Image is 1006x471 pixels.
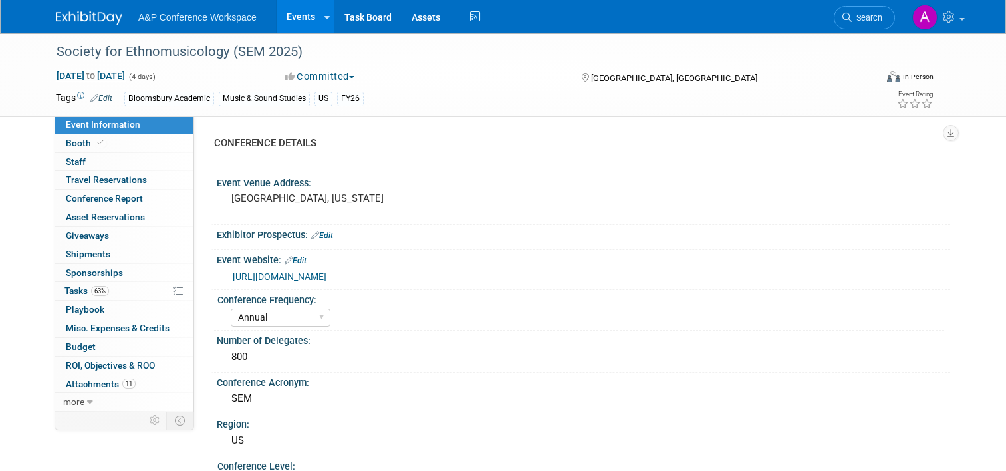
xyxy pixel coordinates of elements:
a: Sponsorships [55,264,193,282]
a: Edit [285,256,307,265]
div: Society for Ethnomusicology (SEM 2025) [52,40,859,64]
span: 11 [122,379,136,389]
div: Music & Sound Studies [219,92,310,106]
span: Travel Reservations [66,174,147,185]
span: more [63,396,84,407]
a: Event Information [55,116,193,134]
span: to [84,71,97,81]
img: Anna Roberts [912,5,938,30]
a: Travel Reservations [55,171,193,189]
span: A&P Conference Workspace [138,12,257,23]
div: Event Website: [217,250,950,267]
button: Committed [281,70,360,84]
td: Personalize Event Tab Strip [144,412,167,429]
div: US [227,430,940,451]
span: Asset Reservations [66,212,145,222]
span: Budget [66,341,96,352]
i: Booth reservation complete [97,139,104,146]
pre: [GEOGRAPHIC_DATA], [US_STATE] [231,192,508,204]
a: Staff [55,153,193,171]
span: Tasks [64,285,109,296]
a: Edit [311,231,333,240]
div: Exhibitor Prospectus: [217,225,950,242]
div: FY26 [337,92,364,106]
td: Tags [56,91,112,106]
div: 800 [227,347,940,367]
div: Event Rating [897,91,933,98]
a: Asset Reservations [55,208,193,226]
div: Event Venue Address: [217,173,950,190]
span: (4 days) [128,73,156,81]
div: SEM [227,389,940,409]
a: Playbook [55,301,193,319]
img: Format-Inperson.png [887,71,900,82]
a: [URL][DOMAIN_NAME] [233,271,326,282]
a: Shipments [55,245,193,263]
a: Search [834,6,895,29]
a: more [55,393,193,411]
a: Giveaways [55,227,193,245]
div: Region: [217,414,950,431]
td: Toggle Event Tabs [167,412,194,429]
span: Misc. Expenses & Credits [66,323,170,333]
a: Attachments11 [55,375,193,393]
span: Attachments [66,379,136,389]
span: Staff [66,156,86,167]
div: Conference Frequency: [217,290,944,307]
span: Giveaways [66,230,109,241]
span: Booth [66,138,106,148]
img: ExhibitDay [56,11,122,25]
span: Sponsorships [66,267,123,278]
div: Event Format [804,69,934,89]
span: Conference Report [66,193,143,204]
a: Booth [55,134,193,152]
span: 63% [91,286,109,296]
div: Bloomsbury Academic [124,92,214,106]
a: Misc. Expenses & Credits [55,319,193,337]
a: ROI, Objectives & ROO [55,357,193,375]
span: [DATE] [DATE] [56,70,126,82]
span: ROI, Objectives & ROO [66,360,155,371]
div: CONFERENCE DETAILS [214,136,940,150]
div: In-Person [902,72,934,82]
div: US [314,92,332,106]
span: Shipments [66,249,110,259]
a: Budget [55,338,193,356]
div: Number of Delegates: [217,331,950,347]
div: Conference Acronym: [217,373,950,389]
span: Search [852,13,882,23]
a: Edit [90,94,112,103]
a: Conference Report [55,190,193,208]
span: [GEOGRAPHIC_DATA], [GEOGRAPHIC_DATA] [591,73,757,83]
span: Playbook [66,304,104,315]
span: Event Information [66,119,140,130]
a: Tasks63% [55,282,193,300]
